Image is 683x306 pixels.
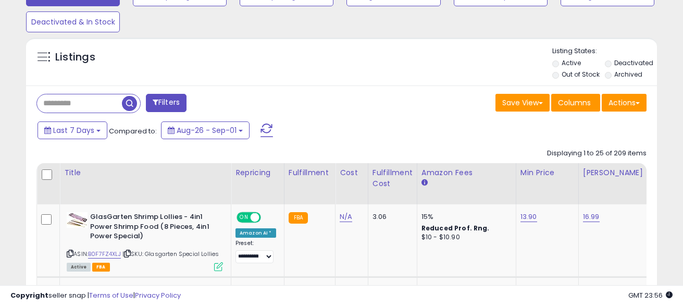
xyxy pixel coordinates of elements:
button: Save View [495,94,550,112]
b: GlasGarten Shrimp Lollies - 4in1 Power Shrimp Food (8 Pieces, 4in1 Power Special) [90,212,217,244]
a: Privacy Policy [135,290,181,300]
div: Displaying 1 to 25 of 209 items [547,149,647,158]
span: Aug-26 - Sep-01 [177,125,237,136]
button: Columns [551,94,600,112]
button: Actions [602,94,647,112]
span: Columns [558,97,591,108]
span: Compared to: [109,126,157,136]
div: 15% [421,212,508,222]
span: ON [238,213,251,222]
label: Deactivated [614,58,653,67]
div: Amazon AI * [235,228,276,238]
span: Last 7 Days [53,125,94,136]
div: 3.06 [372,212,409,222]
label: Out of Stock [562,70,600,79]
small: Amazon Fees. [421,178,428,188]
button: Filters [146,94,187,112]
div: Cost [340,167,364,178]
div: [PERSON_NAME] [583,167,645,178]
span: | SKU: Glasgarten Special Lollies [122,250,219,258]
div: Fulfillment Cost [372,167,413,189]
span: OFF [259,213,276,222]
a: 13.90 [520,212,537,222]
strong: Copyright [10,290,48,300]
span: 2025-09-9 23:56 GMT [628,290,673,300]
button: Deactivated & In Stock [26,11,120,32]
label: Active [562,58,581,67]
div: Repricing [235,167,280,178]
div: Amazon Fees [421,167,512,178]
a: Terms of Use [89,290,133,300]
button: Last 7 Days [38,121,107,139]
b: Reduced Prof. Rng. [421,224,490,232]
label: Archived [614,70,642,79]
p: Listing States: [552,46,657,56]
div: $10 - $10.90 [421,233,508,242]
div: Fulfillment [289,167,331,178]
a: N/A [340,212,352,222]
a: B0F7FZ4XLJ [88,250,121,259]
span: FBA [92,263,110,272]
small: FBA [289,212,308,224]
div: seller snap | | [10,291,181,301]
a: 16.99 [583,212,600,222]
span: All listings currently available for purchase on Amazon [67,263,91,272]
div: Min Price [520,167,574,178]
h5: Listings [55,50,95,65]
img: 41ZbQs4jP+L._SL40_.jpg [67,212,88,228]
div: Title [64,167,227,178]
div: Preset: [235,240,276,263]
button: Aug-26 - Sep-01 [161,121,250,139]
div: ASIN: [67,212,223,270]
